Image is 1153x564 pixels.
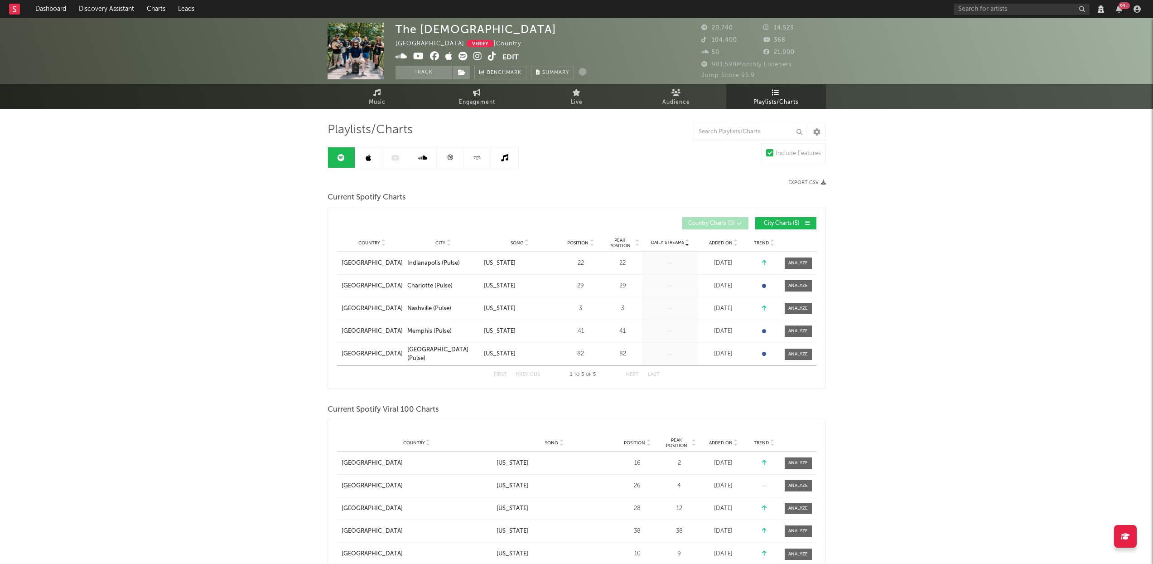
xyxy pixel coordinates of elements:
div: 12 [662,504,696,513]
div: [DATE] [701,527,746,536]
span: Engagement [459,97,495,108]
span: Trend [754,440,769,446]
div: [US_STATE] [484,350,516,359]
span: 981,590 Monthly Listeners [701,62,792,68]
span: Live [571,97,583,108]
div: 10 [617,549,658,559]
div: [US_STATE] [484,327,516,336]
span: Playlists/Charts [753,97,798,108]
div: [DATE] [701,259,746,268]
div: [DATE] [701,481,746,491]
div: [US_STATE] [497,481,528,491]
div: 3 [560,304,601,313]
span: Song [511,240,524,246]
div: 16 [617,459,658,468]
div: [US_STATE] [497,527,528,536]
div: 28 [617,504,658,513]
span: to [574,373,579,377]
a: [GEOGRAPHIC_DATA] [342,459,492,468]
span: Current Spotify Charts [328,192,406,203]
a: [US_STATE] [484,327,556,336]
div: [DATE] [701,504,746,513]
a: [US_STATE] [484,304,556,313]
button: Country Charts(0) [682,217,748,229]
span: 104,400 [701,37,737,43]
div: 3 [606,304,640,313]
div: Nashville (Pulse) [407,304,451,313]
button: First [494,372,507,377]
a: Audience [627,84,726,109]
div: 82 [606,350,640,359]
input: Search for artists [954,4,1090,15]
a: [GEOGRAPHIC_DATA] [342,504,492,513]
div: 2 [662,459,696,468]
div: The [DEMOGRAPHIC_DATA] [396,23,556,36]
span: Country [403,440,425,446]
span: Peak Position [606,238,634,248]
div: 1 5 5 [558,370,608,380]
div: 82 [560,350,601,359]
div: Charlotte (Pulse) [407,282,453,291]
div: 4 [662,481,696,491]
a: [GEOGRAPHIC_DATA] [342,327,403,336]
a: [GEOGRAPHIC_DATA] [342,282,403,291]
div: [GEOGRAPHIC_DATA] [342,259,403,268]
div: [DATE] [701,549,746,559]
a: Indianapolis (Pulse) [407,259,479,268]
div: [GEOGRAPHIC_DATA] | Country [396,39,542,49]
a: [GEOGRAPHIC_DATA] [342,527,492,536]
div: 22 [606,259,640,268]
button: Previous [516,372,540,377]
span: City Charts ( 5 ) [761,221,803,226]
a: [US_STATE] [497,459,613,468]
a: Charlotte (Pulse) [407,282,479,291]
a: [US_STATE] [497,504,613,513]
a: [GEOGRAPHIC_DATA] [342,481,492,491]
span: Country [358,240,380,246]
div: [US_STATE] [484,282,516,291]
div: Include Features [776,148,821,159]
span: Playlists/Charts [328,125,413,136]
div: 38 [617,527,658,536]
div: [US_STATE] [484,259,516,268]
div: 22 [560,259,601,268]
button: Verify [467,40,494,47]
a: Music [328,84,427,109]
span: Summary [542,70,569,75]
div: 41 [606,327,640,336]
a: Playlists/Charts [726,84,826,109]
div: 29 [606,282,640,291]
div: Memphis (Pulse) [407,327,452,336]
span: City [435,240,445,246]
button: Next [626,372,639,377]
span: Position [567,240,589,246]
button: 99+ [1116,5,1122,13]
span: Position [624,440,645,446]
div: 38 [662,527,696,536]
a: [GEOGRAPHIC_DATA] (Pulse) [407,345,479,363]
span: 20,740 [701,25,733,31]
a: Live [527,84,627,109]
div: [GEOGRAPHIC_DATA] [342,504,403,513]
a: Memphis (Pulse) [407,327,479,336]
a: [GEOGRAPHIC_DATA] [342,304,403,313]
a: Engagement [427,84,527,109]
div: 29 [560,282,601,291]
div: 41 [560,327,601,336]
a: Nashville (Pulse) [407,304,479,313]
span: 50 [701,49,719,55]
span: Audience [662,97,690,108]
a: [US_STATE] [484,350,556,359]
span: Added On [709,240,733,246]
button: Last [648,372,660,377]
span: Song [545,440,558,446]
div: 99 + [1119,2,1130,9]
span: Added On [709,440,733,446]
span: of [586,373,591,377]
span: 368 [763,37,786,43]
span: Current Spotify Viral 100 Charts [328,404,439,415]
div: 9 [662,549,696,559]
